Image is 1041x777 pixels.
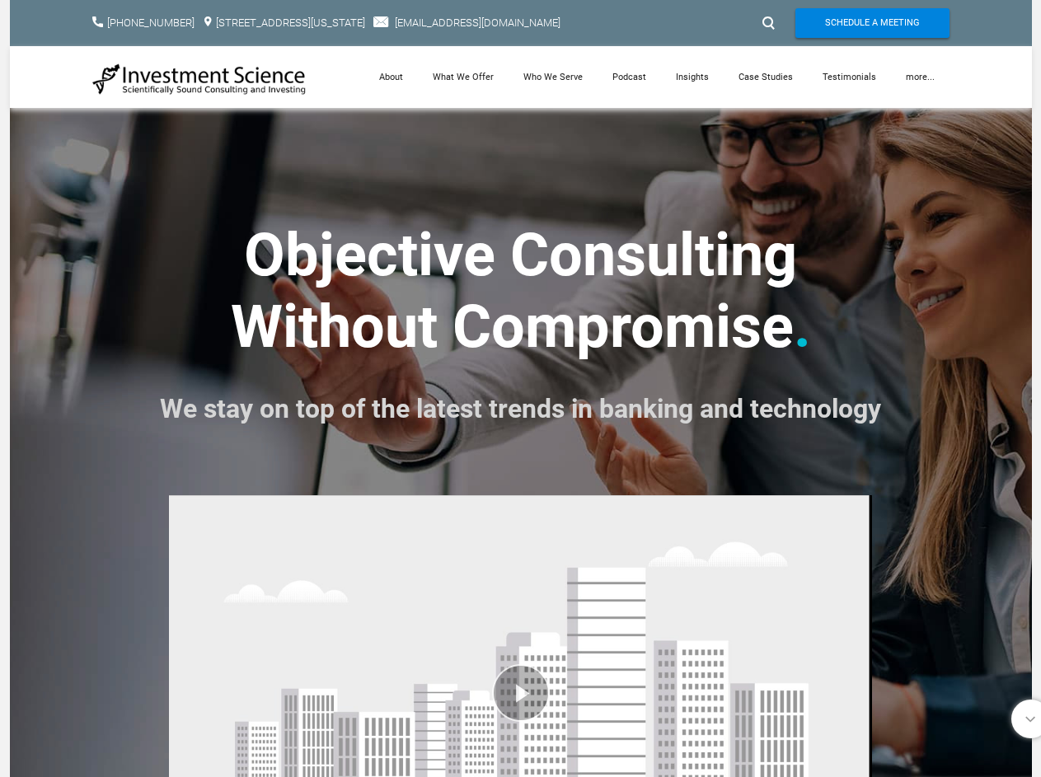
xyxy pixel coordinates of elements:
[509,46,598,108] a: Who We Serve
[891,46,950,108] a: more...
[795,8,950,38] a: Schedule A Meeting
[107,16,195,29] a: [PHONE_NUMBER]
[661,46,724,108] a: Insights
[160,393,881,424] font: We stay on top of the latest trends in banking and technology
[825,8,920,38] span: Schedule A Meeting
[794,292,811,362] font: .
[92,63,307,96] img: Investment Science | NYC Consulting Services
[418,46,509,108] a: What We Offer
[808,46,891,108] a: Testimonials
[395,16,560,29] a: [EMAIL_ADDRESS][DOMAIN_NAME]
[724,46,808,108] a: Case Studies
[231,220,798,361] strong: ​Objective Consulting ​Without Compromise
[598,46,661,108] a: Podcast
[364,46,418,108] a: About
[216,16,365,29] a: [STREET_ADDRESS][US_STATE]​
